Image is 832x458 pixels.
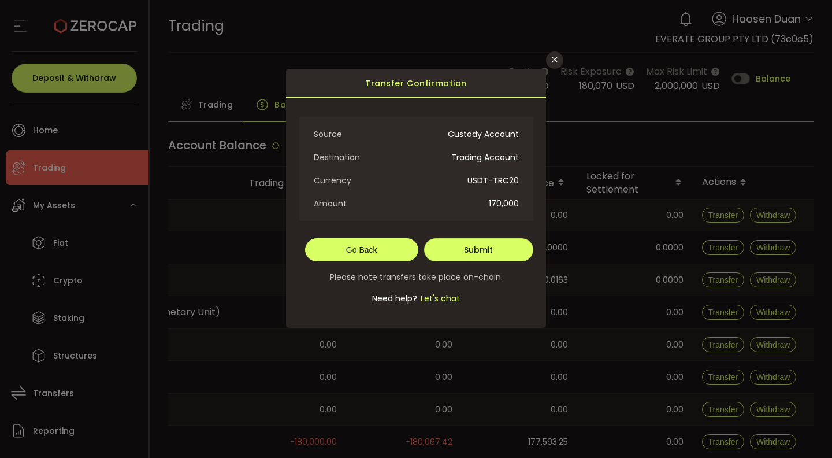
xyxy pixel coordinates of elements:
span: Currency [314,169,351,192]
span: USDT-TRC20 [467,169,519,192]
span: Custody Account [448,123,519,146]
span: Please note transfers take place on-chain. [330,271,503,283]
button: Go Back [305,238,418,261]
span: Trading Account [451,146,519,169]
span: Amount [314,192,347,215]
span: Need help? [372,293,417,304]
button: Submit [424,238,533,261]
span: Go Back [346,245,377,254]
span: 170,000 [489,192,519,215]
iframe: To enrich screen reader interactions, please activate Accessibility in Grammarly extension settings [774,402,832,458]
span: Destination [314,146,360,169]
div: Chat Widget [774,402,832,458]
span: Source [314,123,342,146]
span: Let's chat [417,293,460,304]
span: Submit [464,244,493,256]
div: dialog [286,69,546,328]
